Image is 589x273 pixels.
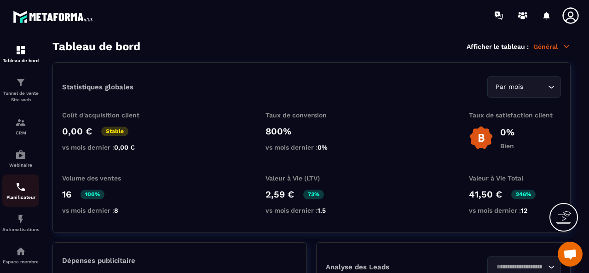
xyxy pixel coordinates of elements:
[2,207,39,239] a: automationsautomationsAutomatisations
[326,263,444,271] p: Analyse des Leads
[469,126,493,150] img: b-badge-o.b3b20ee6.svg
[558,242,583,267] div: Ouvrir le chat
[2,195,39,200] p: Planificateur
[114,144,135,151] span: 0,00 €
[2,142,39,174] a: automationsautomationsWebinaire
[62,111,154,119] p: Coût d'acquisition client
[500,142,514,150] p: Bien
[469,207,561,214] p: vs mois dernier :
[525,82,546,92] input: Search for option
[15,149,26,160] img: automations
[81,190,104,199] p: 100%
[266,207,358,214] p: vs mois dernier :
[469,111,561,119] p: Taux de satisfaction client
[469,189,502,200] p: 41,50 €
[2,227,39,232] p: Automatisations
[2,130,39,135] p: CRM
[62,207,154,214] p: vs mois dernier :
[2,70,39,110] a: formationformationTunnel de vente Site web
[533,42,571,51] p: Général
[318,207,326,214] span: 1.5
[15,117,26,128] img: formation
[2,90,39,103] p: Tunnel de vente Site web
[266,126,358,137] p: 800%
[467,43,529,50] p: Afficher le tableau :
[266,144,358,151] p: vs mois dernier :
[318,144,328,151] span: 0%
[101,127,128,136] p: Stable
[2,239,39,271] a: automationsautomationsEspace membre
[2,259,39,264] p: Espace membre
[15,246,26,257] img: automations
[15,77,26,88] img: formation
[62,189,71,200] p: 16
[13,8,96,25] img: logo
[15,214,26,225] img: automations
[15,181,26,192] img: scheduler
[521,207,527,214] span: 12
[266,111,358,119] p: Taux de conversion
[62,83,133,91] p: Statistiques globales
[2,38,39,70] a: formationformationTableau de bord
[493,262,546,272] input: Search for option
[303,190,324,199] p: 73%
[52,40,140,53] h3: Tableau de bord
[15,45,26,56] img: formation
[469,174,561,182] p: Valeur à Vie Total
[266,174,358,182] p: Valeur à Vie (LTV)
[62,256,297,265] p: Dépenses publicitaire
[500,127,514,138] p: 0%
[487,76,561,98] div: Search for option
[266,189,294,200] p: 2,59 €
[2,163,39,168] p: Webinaire
[493,82,525,92] span: Par mois
[62,126,92,137] p: 0,00 €
[114,207,118,214] span: 8
[62,174,154,182] p: Volume des ventes
[2,58,39,63] p: Tableau de bord
[511,190,536,199] p: 246%
[2,110,39,142] a: formationformationCRM
[62,144,154,151] p: vs mois dernier :
[2,174,39,207] a: schedulerschedulerPlanificateur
